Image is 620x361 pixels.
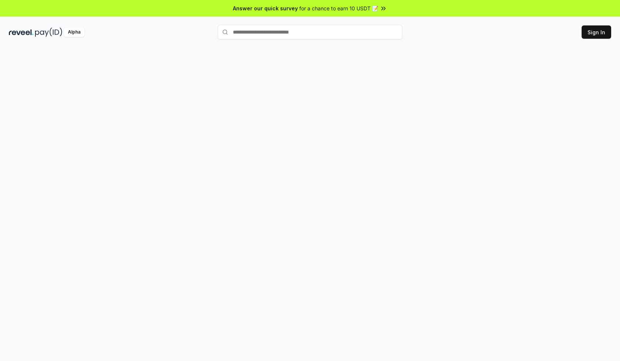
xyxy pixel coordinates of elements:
[582,25,611,39] button: Sign In
[233,4,298,12] span: Answer our quick survey
[299,4,378,12] span: for a chance to earn 10 USDT 📝
[9,28,34,37] img: reveel_dark
[64,28,85,37] div: Alpha
[35,28,62,37] img: pay_id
